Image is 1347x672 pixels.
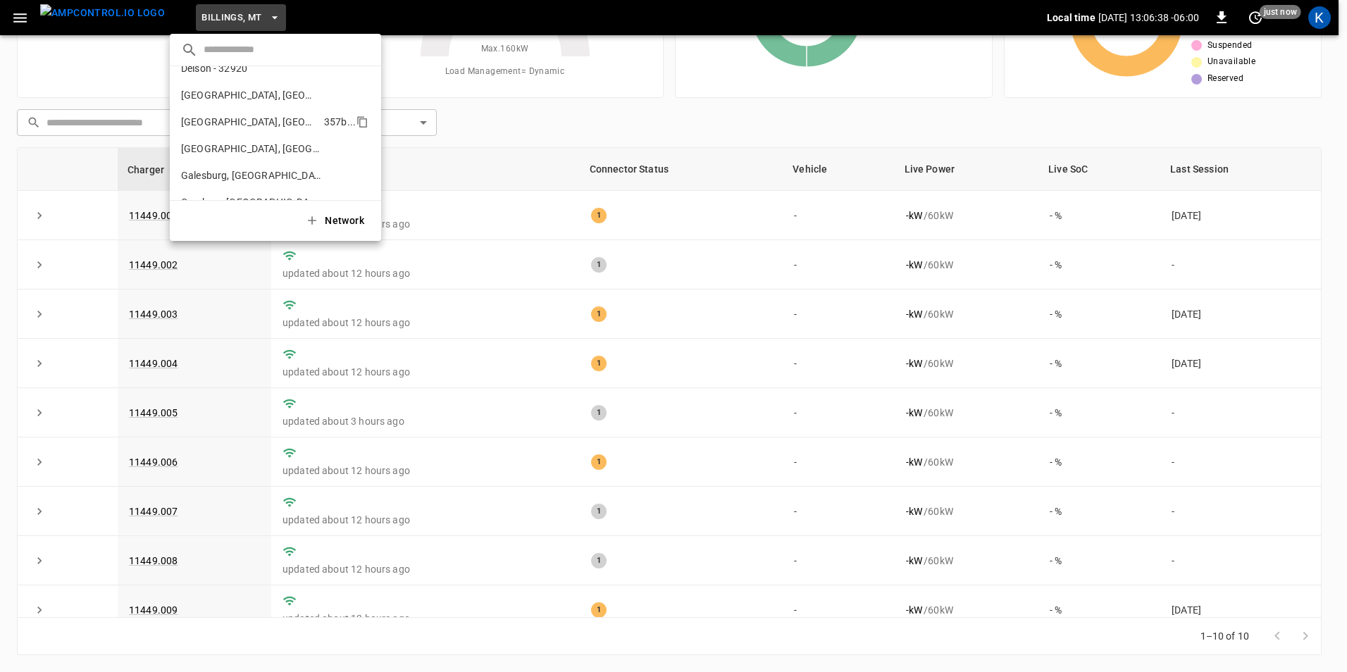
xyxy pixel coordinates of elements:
[297,206,375,235] button: Network
[355,113,371,130] div: copy
[181,195,319,209] p: Gresham, [GEOGRAPHIC_DATA]
[181,88,318,102] p: [GEOGRAPHIC_DATA], [GEOGRAPHIC_DATA] - 12625
[181,168,321,182] p: Galesburg, [GEOGRAPHIC_DATA]
[181,115,318,129] p: [GEOGRAPHIC_DATA], [GEOGRAPHIC_DATA]
[181,142,322,156] p: [GEOGRAPHIC_DATA], [GEOGRAPHIC_DATA]
[181,61,247,75] p: Delson - 32920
